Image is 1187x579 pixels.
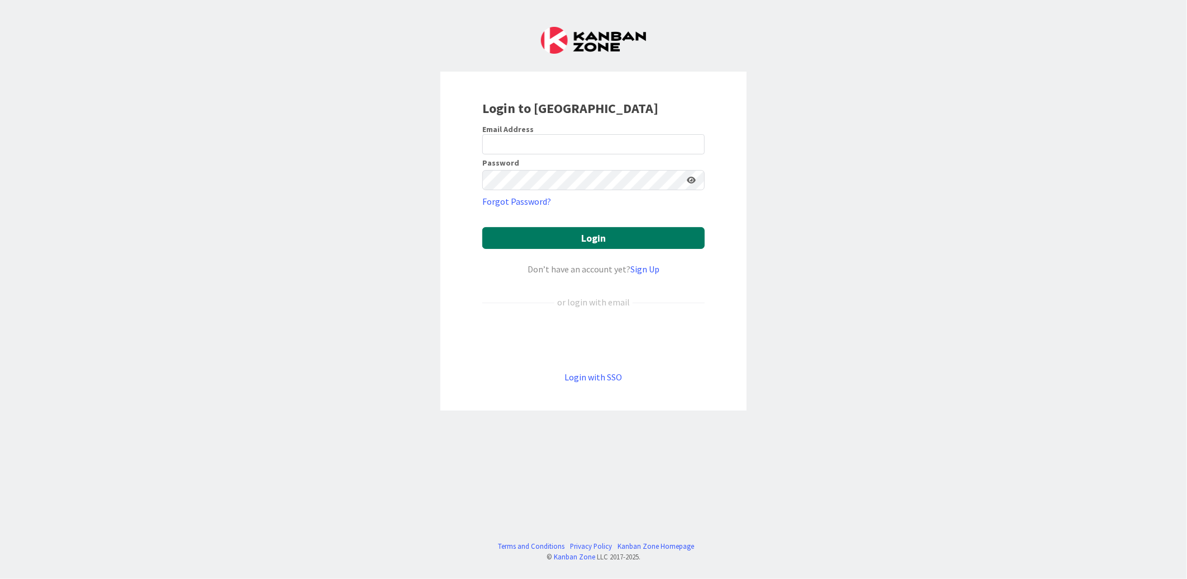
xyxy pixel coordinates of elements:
a: Kanban Zone Homepage [618,541,695,552]
button: Login [482,227,705,249]
label: Email Address [482,124,534,134]
a: Sign Up [630,263,659,275]
iframe: Pulsante Accedi con Google [477,327,710,352]
label: Password [482,159,519,167]
img: Kanban Zone [541,27,646,54]
div: © LLC 2017- 2025 . [493,552,695,562]
div: Don’t have an account yet? [482,262,705,276]
a: Privacy Policy [571,541,613,552]
a: Login with SSO [565,371,623,383]
b: Login to [GEOGRAPHIC_DATA] [482,100,658,117]
a: Kanban Zone [554,552,595,561]
a: Forgot Password? [482,195,551,208]
a: Terms and Conditions [498,541,565,552]
div: or login with email [554,295,633,309]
